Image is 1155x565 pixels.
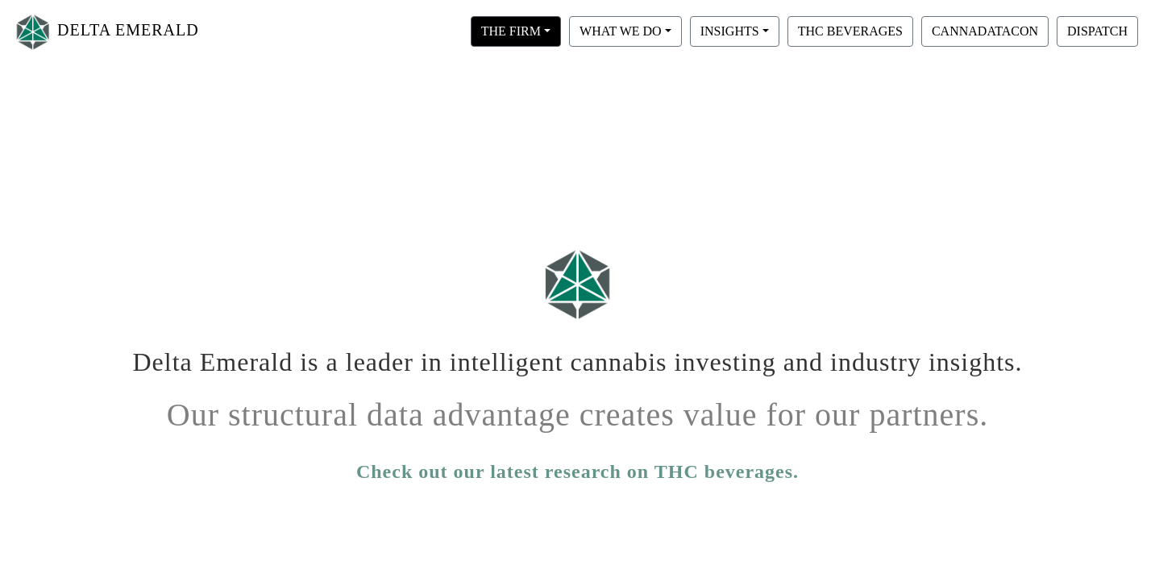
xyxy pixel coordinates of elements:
button: THE FIRM [471,16,561,47]
img: Logo [538,242,618,326]
a: Check out our latest research on THC beverages. [356,457,799,486]
a: DELTA EMERALD [13,6,199,57]
a: DISPATCH [1053,23,1142,37]
h1: Delta Emerald is a leader in intelligent cannabis investing and industry insights. [131,334,1025,377]
img: Logo [13,10,53,53]
button: DISPATCH [1057,16,1138,47]
button: WHAT WE DO [569,16,682,47]
button: INSIGHTS [690,16,779,47]
button: THC BEVERAGES [787,16,913,47]
a: THC BEVERAGES [783,23,917,37]
a: CANNADATACON [917,23,1053,37]
h1: Our structural data advantage creates value for our partners. [131,384,1025,434]
button: CANNADATACON [921,16,1049,47]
